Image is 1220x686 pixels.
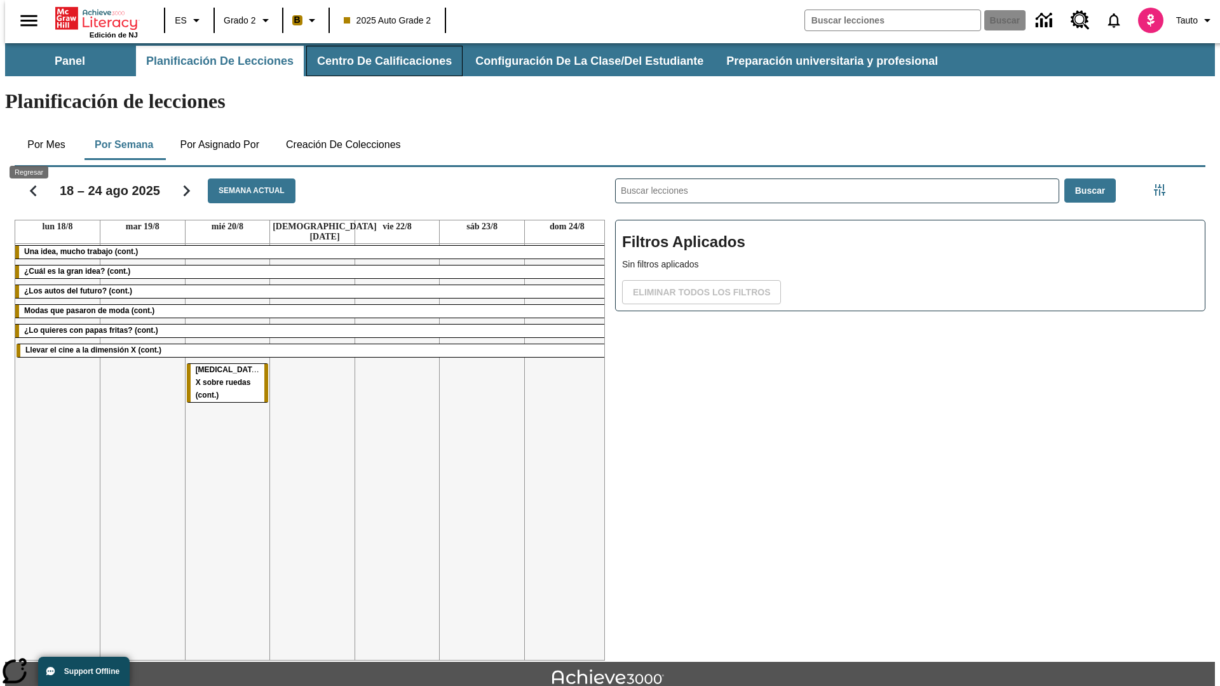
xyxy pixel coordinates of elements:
[622,258,1198,271] p: Sin filtros aplicados
[1064,178,1116,203] button: Buscar
[24,326,158,335] span: ¿Lo quieres con papas fritas? (cont.)
[55,6,138,31] a: Portada
[15,266,609,278] div: ¿Cuál es la gran idea? (cont.)
[15,246,609,259] div: Una idea, mucho trabajo (cont.)
[615,220,1205,311] div: Filtros Aplicados
[24,247,138,256] span: Una idea, mucho trabajo (cont.)
[1171,9,1220,32] button: Perfil/Configuración
[5,43,1215,76] div: Subbarra de navegación
[209,220,246,233] a: 20 de agosto de 2025
[716,46,948,76] button: Preparación universitaria y profesional
[175,14,187,27] span: ES
[5,90,1215,113] h1: Planificación de lecciones
[344,14,431,27] span: 2025 Auto Grade 2
[547,220,587,233] a: 24 de agosto de 2025
[464,220,500,233] a: 23 de agosto de 2025
[38,657,130,686] button: Support Offline
[622,227,1198,258] h2: Filtros Aplicados
[15,325,609,337] div: ¿Lo quieres con papas fritas? (cont.)
[10,166,48,178] div: Regresar
[15,130,78,160] button: Por mes
[294,12,301,28] span: B
[380,220,414,233] a: 22 de agosto de 2025
[17,344,608,357] div: Llevar el cine a la dimensión X (cont.)
[1138,8,1163,33] img: avatar image
[1147,177,1172,203] button: Menú lateral de filtros
[605,162,1205,661] div: Buscar
[187,364,269,402] div: Rayos X sobre ruedas (cont.)
[10,2,48,39] button: Abrir el menú lateral
[1176,14,1198,27] span: Tauto
[24,267,130,276] span: ¿Cuál es la gran idea? (cont.)
[1028,3,1063,38] a: Centro de información
[17,175,50,207] button: Regresar
[15,285,609,298] div: ¿Los autos del futuro? (cont.)
[219,9,278,32] button: Grado: Grado 2, Elige un grado
[60,183,160,198] h2: 18 – 24 ago 2025
[616,179,1059,203] input: Buscar lecciones
[169,9,210,32] button: Lenguaje: ES, Selecciona un idioma
[208,178,295,203] button: Semana actual
[4,162,605,661] div: Calendario
[1130,4,1171,37] button: Escoja un nuevo avatar
[287,9,325,32] button: Boost El color de la clase es anaranjado claro. Cambiar el color de la clase.
[1063,3,1097,37] a: Centro de recursos, Se abrirá en una pestaña nueva.
[90,31,138,39] span: Edición de NJ
[170,130,269,160] button: Por asignado por
[276,130,411,160] button: Creación de colecciones
[55,4,138,39] div: Portada
[224,14,256,27] span: Grado 2
[25,346,161,354] span: Llevar el cine a la dimensión X (cont.)
[85,130,163,160] button: Por semana
[306,46,463,76] button: Centro de calificaciones
[64,667,119,676] span: Support Offline
[6,46,133,76] button: Panel
[465,46,714,76] button: Configuración de la clase/del estudiante
[270,220,379,243] a: 21 de agosto de 2025
[5,46,949,76] div: Subbarra de navegación
[170,175,203,207] button: Seguir
[136,46,304,76] button: Planificación de lecciones
[24,306,154,315] span: Modas que pasaron de moda (cont.)
[40,220,76,233] a: 18 de agosto de 2025
[24,286,132,295] span: ¿Los autos del futuro? (cont.)
[1097,4,1130,37] a: Notificaciones
[123,220,162,233] a: 19 de agosto de 2025
[15,305,609,318] div: Modas que pasaron de moda (cont.)
[805,10,980,30] input: Buscar campo
[196,365,260,400] span: Rayos X sobre ruedas (cont.)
